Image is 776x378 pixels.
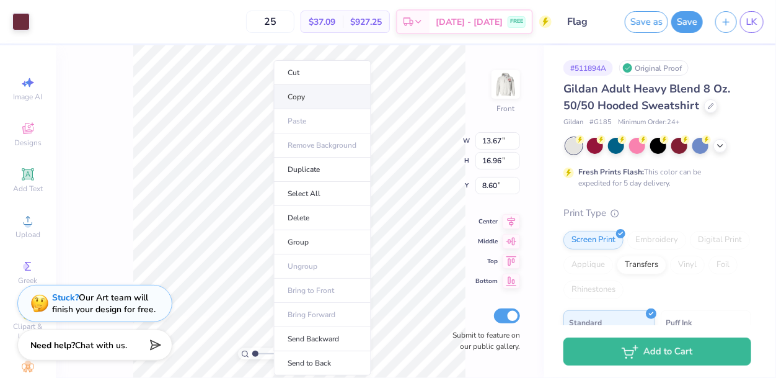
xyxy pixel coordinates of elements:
div: This color can be expedited for 5 day delivery. [578,166,731,189]
li: Send Backward [274,327,371,351]
li: Cut [274,60,371,85]
span: Center [475,217,498,226]
div: Digital Print [690,231,750,250]
li: Send to Back [274,351,371,376]
div: Foil [708,256,738,274]
div: Original Proof [619,60,689,76]
strong: Stuck? [52,292,79,304]
span: Greek [19,276,38,286]
span: $37.09 [309,16,335,29]
li: Copy [274,85,371,109]
input: Untitled Design [558,9,619,34]
span: Puff Ink [666,316,692,329]
span: Chat with us. [75,340,127,351]
span: Clipart & logos [6,322,50,341]
div: Vinyl [670,256,705,274]
span: LK [746,15,757,29]
img: Front [493,72,518,97]
span: Designs [14,138,42,148]
li: Group [274,230,371,254]
span: Upload [15,230,40,240]
span: FREE [510,17,523,26]
span: Middle [475,237,498,246]
span: Gildan Adult Heavy Blend 8 Oz. 50/50 Hooded Sweatshirt [563,81,730,113]
div: Transfers [617,256,666,274]
span: Add Text [13,184,43,194]
span: Top [475,257,498,266]
li: Select All [274,182,371,206]
span: # G185 [589,117,612,128]
div: Embroidery [627,231,686,250]
span: [DATE] - [DATE] [436,16,503,29]
div: Our Art team will finish your design for free. [52,292,156,315]
span: Image AI [14,92,43,102]
strong: Fresh Prints Flash: [578,167,644,177]
span: Gildan [563,117,583,128]
div: Screen Print [563,231,624,250]
button: Save [671,11,703,33]
span: Bottom [475,277,498,286]
div: Front [497,103,515,114]
label: Submit to feature on our public gallery. [446,330,520,352]
div: # 511894A [563,60,613,76]
button: Save as [625,11,668,33]
span: Standard [569,316,602,329]
button: Add to Cart [563,338,751,366]
div: Rhinestones [563,281,624,299]
a: LK [740,11,764,33]
li: Delete [274,206,371,230]
strong: Need help? [30,340,75,351]
span: Minimum Order: 24 + [618,117,680,128]
input: – – [246,11,294,33]
li: Duplicate [274,158,371,182]
div: Applique [563,256,613,274]
span: $927.25 [350,16,382,29]
div: Print Type [563,206,751,220]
